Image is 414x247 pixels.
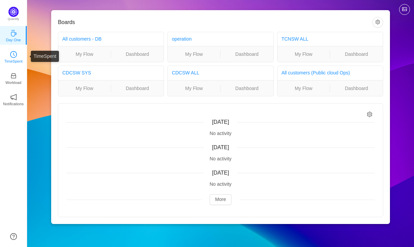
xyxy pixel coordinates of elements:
a: My Flow [277,85,330,92]
a: Dashboard [330,85,383,92]
a: All customers - DB [62,36,102,42]
a: Dashboard [221,85,273,92]
img: Quantify [8,7,19,17]
p: TimeSpent [4,58,23,64]
h3: Boards [58,19,372,26]
a: My Flow [168,85,220,92]
a: Dashboard [111,50,164,58]
span: [DATE] [212,170,229,176]
a: My Flow [168,50,220,58]
a: icon: coffeeDay One [10,32,17,39]
a: My Flow [58,50,111,58]
p: Day One [6,37,21,43]
div: No activity [66,181,375,188]
a: TCNSW ALL [282,36,308,42]
button: icon: setting [372,17,383,28]
i: icon: inbox [10,72,17,79]
p: Notifications [3,101,24,107]
a: All customers (Public cloud Ops) [282,70,350,75]
p: Quantify [8,17,19,22]
a: Dashboard [111,85,164,92]
i: icon: coffee [10,30,17,37]
span: [DATE] [212,144,229,150]
a: My Flow [277,50,330,58]
a: operation [172,36,191,42]
button: icon: picture [399,4,410,15]
i: icon: notification [10,94,17,100]
div: No activity [66,130,375,137]
a: icon: clock-circleTimeSpent [10,53,17,60]
i: icon: setting [367,112,373,117]
a: icon: notificationNotifications [10,96,17,103]
a: Dashboard [221,50,273,58]
button: More [210,194,231,205]
a: CDCSW SYS [62,70,91,75]
a: Dashboard [330,50,383,58]
p: Workload [5,80,21,86]
i: icon: clock-circle [10,51,17,58]
div: No activity [66,155,375,162]
a: icon: inboxWorkload [10,74,17,81]
a: My Flow [58,85,111,92]
span: [DATE] [212,119,229,125]
a: CDCSW ALL [172,70,199,75]
a: icon: question-circle [10,233,17,240]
